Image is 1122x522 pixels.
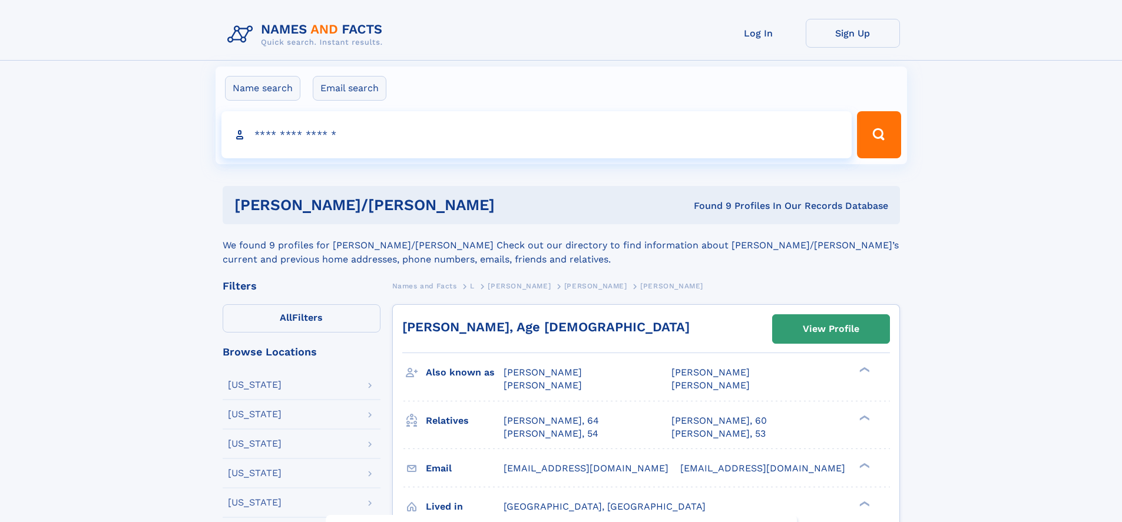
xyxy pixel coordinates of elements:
[640,282,703,290] span: [PERSON_NAME]
[426,458,504,478] h3: Email
[228,380,282,390] div: [US_STATE]
[856,461,871,469] div: ❯
[223,224,900,267] div: We found 9 profiles for [PERSON_NAME]/[PERSON_NAME] Check out our directory to find information a...
[504,367,582,378] span: [PERSON_NAME]
[504,427,598,440] a: [PERSON_NAME], 54
[594,200,888,212] div: Found 9 Profiles In Our Records Database
[223,347,380,357] div: Browse Locations
[773,315,889,343] a: View Profile
[671,414,767,427] a: [PERSON_NAME], 60
[671,427,766,440] a: [PERSON_NAME], 53
[223,304,380,333] label: Filters
[504,380,582,391] span: [PERSON_NAME]
[671,367,750,378] span: [PERSON_NAME]
[402,320,690,334] a: [PERSON_NAME], Age [DEMOGRAPHIC_DATA]
[504,501,706,512] span: [GEOGRAPHIC_DATA], [GEOGRAPHIC_DATA]
[228,468,282,478] div: [US_STATE]
[857,111,901,158] button: Search Button
[313,76,386,101] label: Email search
[426,363,504,383] h3: Also known as
[711,19,806,48] a: Log In
[671,380,750,391] span: [PERSON_NAME]
[488,278,551,293] a: [PERSON_NAME]
[392,278,457,293] a: Names and Facts
[223,19,392,51] img: Logo Names and Facts
[856,500,871,507] div: ❯
[221,111,852,158] input: search input
[223,281,380,291] div: Filters
[504,463,668,474] span: [EMAIL_ADDRESS][DOMAIN_NAME]
[564,282,627,290] span: [PERSON_NAME]
[856,414,871,421] div: ❯
[470,278,475,293] a: L
[856,366,871,374] div: ❯
[225,76,300,101] label: Name search
[234,198,594,212] h1: [PERSON_NAME]/[PERSON_NAME]
[564,278,627,293] a: [PERSON_NAME]
[806,19,900,48] a: Sign Up
[228,439,282,448] div: [US_STATE]
[504,414,599,427] a: [PERSON_NAME], 64
[470,282,475,290] span: L
[488,282,551,290] span: [PERSON_NAME]
[426,411,504,431] h3: Relatives
[680,463,845,474] span: [EMAIL_ADDRESS][DOMAIN_NAME]
[280,312,292,323] span: All
[803,315,859,343] div: View Profile
[228,498,282,507] div: [US_STATE]
[228,410,282,419] div: [US_STATE]
[426,497,504,517] h3: Lived in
